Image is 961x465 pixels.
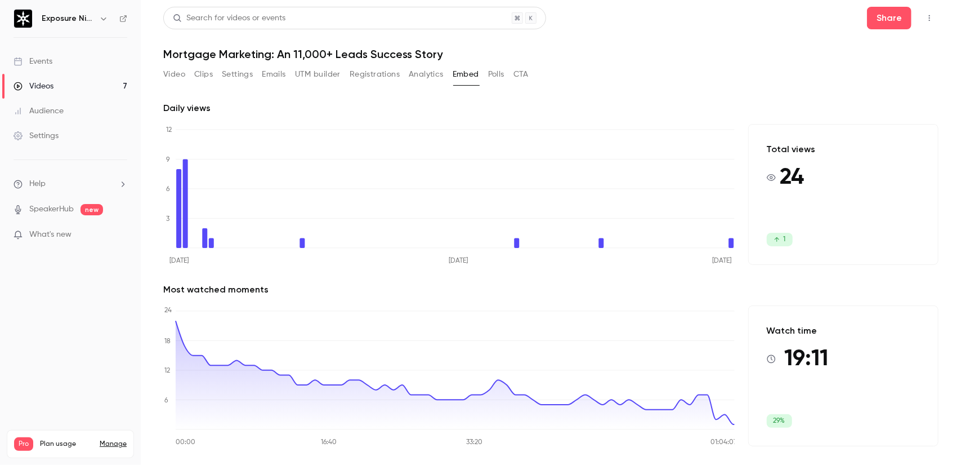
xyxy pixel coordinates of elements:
div: Settings [14,130,59,141]
button: Emails [262,65,285,83]
tspan: 3 [166,216,169,223]
tspan: 12 [166,127,172,134]
a: SpeakerHub [29,203,74,215]
span: 1 [767,233,793,246]
tspan: 16:40 [321,439,337,446]
button: Embed [453,65,479,83]
button: Settings [222,65,253,83]
h6: Exposure Ninja [42,13,95,24]
span: Pro [14,437,33,451]
h2: Most watched moments [163,283,938,296]
button: Registrations [350,65,400,83]
tspan: [DATE] [712,257,731,264]
button: Analytics [409,65,444,83]
tspan: [DATE] [449,257,468,264]
div: Search for videos or events [173,12,285,24]
a: Manage [100,440,127,449]
h1: Mortgage Marketing: An 11,000+ Leads Success Story [163,47,938,61]
button: Top Bar Actions [920,9,938,27]
img: Exposure Ninja [14,10,32,28]
tspan: 00:00 [176,439,195,446]
h2: Daily views [163,101,938,115]
tspan: 9 [166,157,170,163]
span: Help [29,178,46,190]
button: Share [867,7,911,29]
span: 24 [780,161,804,194]
span: 19:11 [785,342,829,376]
button: Polls [488,65,504,83]
tspan: 18 [164,338,171,345]
tspan: 24 [164,307,172,314]
span: What's new [29,229,71,241]
p: Total views [767,143,816,156]
div: Events [14,56,52,67]
tspan: [DATE] [169,257,189,264]
tspan: 33:20 [466,439,482,446]
span: 29% [767,414,792,428]
button: UTM builder [295,65,341,83]
tspan: 12 [164,367,170,374]
button: CTA [513,65,529,83]
button: Video [163,65,185,83]
p: Watch time [767,324,829,338]
li: help-dropdown-opener [14,178,127,190]
div: Audience [14,105,64,117]
button: Clips [194,65,213,83]
tspan: 6 [164,397,168,404]
span: new [81,204,103,215]
tspan: 6 [166,186,170,193]
span: Plan usage [40,440,93,449]
tspan: 01:04:07 [710,439,737,446]
div: Videos [14,81,53,92]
